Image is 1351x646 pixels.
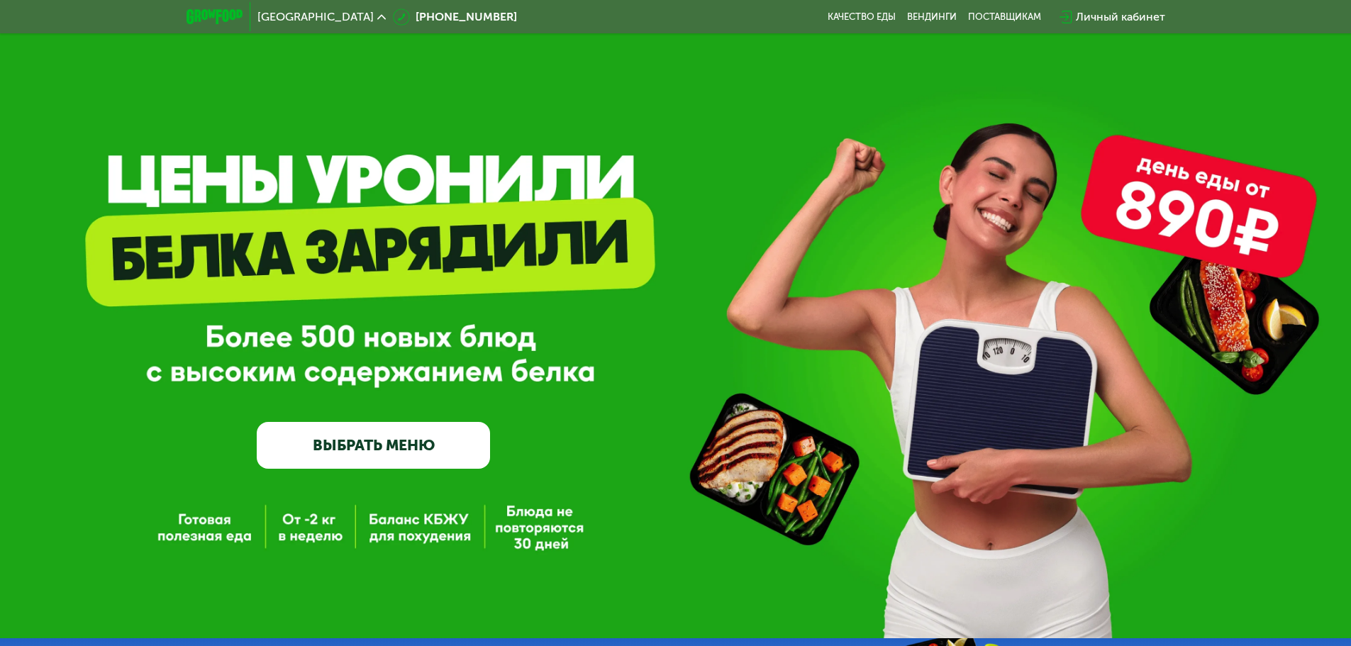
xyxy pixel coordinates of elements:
span: [GEOGRAPHIC_DATA] [257,11,374,23]
a: Вендинги [907,11,957,23]
div: поставщикам [968,11,1041,23]
div: Личный кабинет [1076,9,1165,26]
a: [PHONE_NUMBER] [393,9,517,26]
a: Качество еды [828,11,896,23]
a: ВЫБРАТЬ МЕНЮ [257,422,490,469]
